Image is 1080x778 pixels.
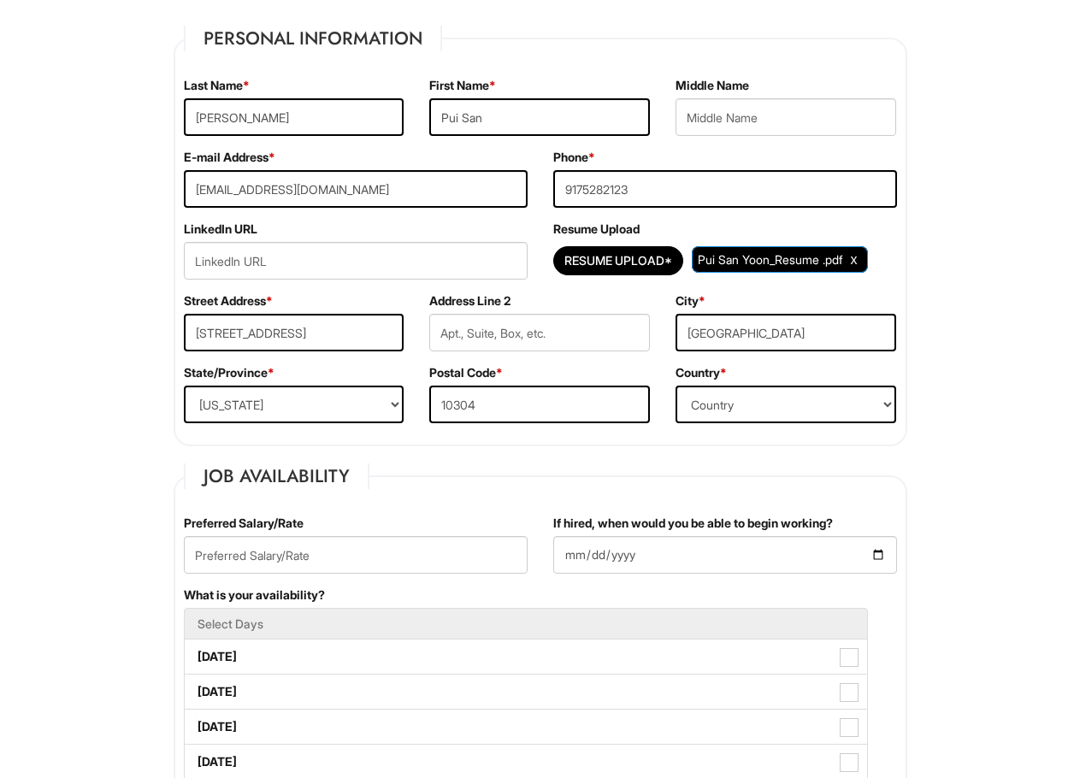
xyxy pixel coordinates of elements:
[184,586,325,604] label: What is your availability?
[184,314,404,351] input: Street Address
[429,77,496,94] label: First Name
[676,386,896,423] select: Country
[184,221,257,238] label: LinkedIn URL
[847,248,862,271] a: Clear Uploaded File
[553,515,833,532] label: If hired, when would you be able to begin working?
[553,170,897,208] input: Phone
[184,242,528,280] input: LinkedIn URL
[429,386,650,423] input: Postal Code
[429,364,503,381] label: Postal Code
[429,314,650,351] input: Apt., Suite, Box, etc.
[184,170,528,208] input: E-mail Address
[185,639,867,674] label: [DATE]
[553,246,683,275] button: Resume Upload*Resume Upload*
[676,77,749,94] label: Middle Name
[185,675,867,709] label: [DATE]
[184,77,250,94] label: Last Name
[184,149,275,166] label: E-mail Address
[184,26,442,51] legend: Personal Information
[676,364,727,381] label: Country
[698,252,842,267] span: Pui San Yoon_Resume .pdf
[198,617,854,630] h5: Select Days
[676,98,896,136] input: Middle Name
[676,292,705,309] label: City
[184,292,273,309] label: Street Address
[553,221,640,238] label: Resume Upload
[184,536,528,574] input: Preferred Salary/Rate
[184,386,404,423] select: State/Province
[553,149,595,166] label: Phone
[676,314,896,351] input: City
[429,292,510,309] label: Address Line 2
[184,463,369,489] legend: Job Availability
[429,98,650,136] input: First Name
[185,710,867,744] label: [DATE]
[184,364,274,381] label: State/Province
[184,98,404,136] input: Last Name
[184,515,304,532] label: Preferred Salary/Rate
